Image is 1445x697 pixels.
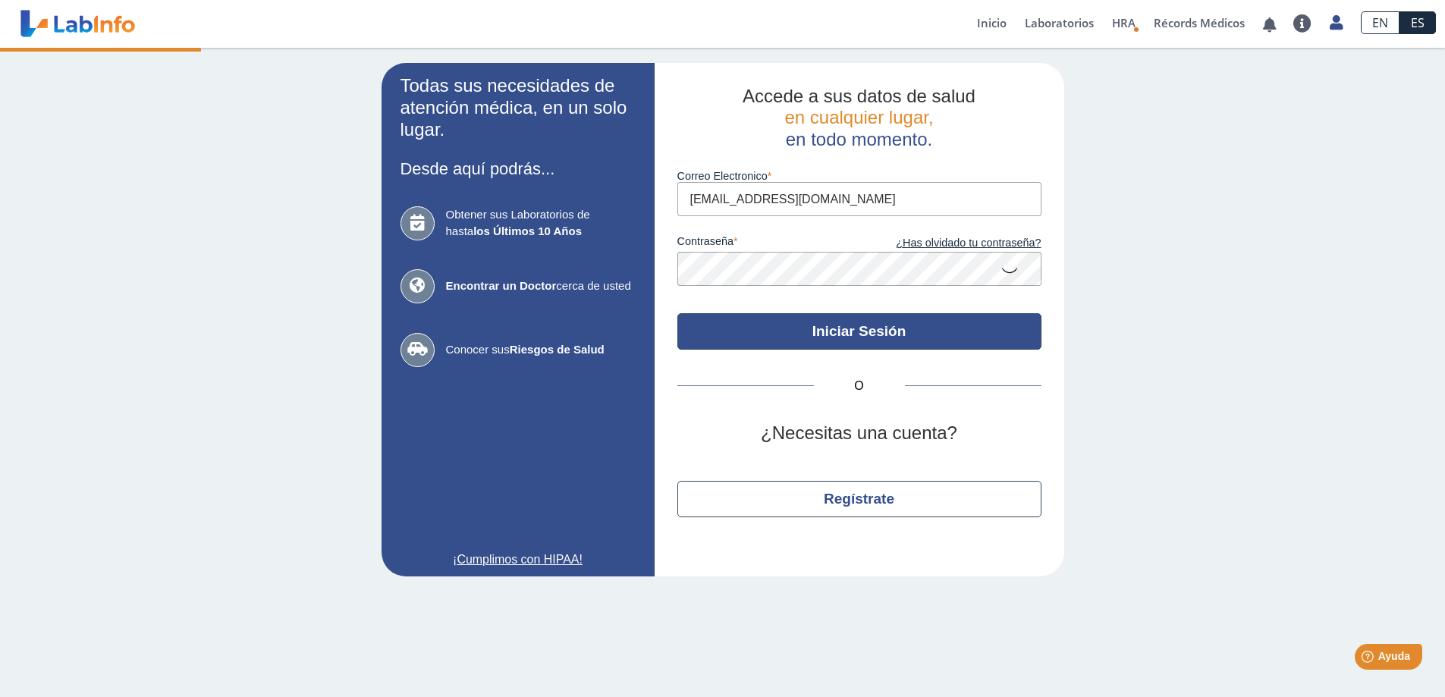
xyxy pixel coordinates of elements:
iframe: Help widget launcher [1310,638,1428,680]
a: ¡Cumplimos con HIPAA! [401,551,636,569]
button: Iniciar Sesión [677,313,1041,350]
b: Riesgos de Salud [510,343,605,356]
a: EN [1361,11,1399,34]
span: Accede a sus datos de salud [743,86,975,106]
label: contraseña [677,235,859,252]
label: Correo Electronico [677,170,1041,182]
span: Conocer sus [446,341,636,359]
span: en cualquier lugar, [784,107,933,127]
b: Encontrar un Doctor [446,279,557,292]
a: ¿Has olvidado tu contraseña? [859,235,1041,252]
a: ES [1399,11,1436,34]
h2: Todas sus necesidades de atención médica, en un solo lugar. [401,75,636,140]
span: en todo momento. [786,129,932,149]
span: HRA [1112,15,1136,30]
span: Obtener sus Laboratorios de hasta [446,206,636,240]
h2: ¿Necesitas una cuenta? [677,422,1041,444]
span: cerca de usted [446,278,636,295]
button: Regístrate [677,481,1041,517]
b: los Últimos 10 Años [473,224,582,237]
span: O [814,377,905,395]
h3: Desde aquí podrás... [401,159,636,178]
